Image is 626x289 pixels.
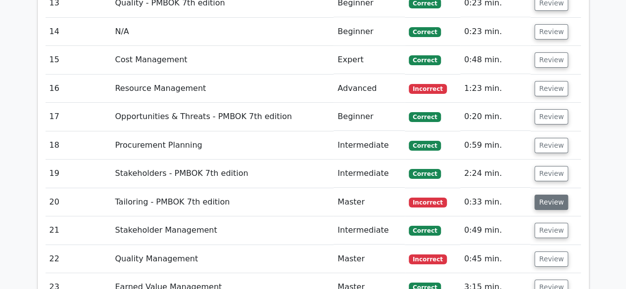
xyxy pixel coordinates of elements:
[334,245,405,273] td: Master
[460,188,531,216] td: 0:33 min.
[334,216,405,245] td: Intermediate
[409,169,441,179] span: Correct
[334,160,405,188] td: Intermediate
[111,18,334,46] td: N/A
[46,216,111,245] td: 21
[460,46,531,74] td: 0:48 min.
[46,131,111,160] td: 18
[460,245,531,273] td: 0:45 min.
[111,160,334,188] td: Stakeholders - PMBOK 7th edition
[534,195,568,210] button: Review
[111,131,334,160] td: Procurement Planning
[111,46,334,74] td: Cost Management
[46,160,111,188] td: 19
[46,245,111,273] td: 22
[46,18,111,46] td: 14
[111,103,334,131] td: Opportunities & Threats - PMBOK 7th edition
[409,198,447,207] span: Incorrect
[334,18,405,46] td: Beginner
[111,188,334,216] td: Tailoring - PMBOK 7th edition
[409,226,441,236] span: Correct
[409,141,441,151] span: Correct
[334,103,405,131] td: Beginner
[46,188,111,216] td: 20
[111,75,334,103] td: Resource Management
[334,46,405,74] td: Expert
[534,52,568,68] button: Review
[460,216,531,245] td: 0:49 min.
[334,131,405,160] td: Intermediate
[460,160,531,188] td: 2:24 min.
[534,109,568,124] button: Review
[334,75,405,103] td: Advanced
[534,223,568,238] button: Review
[534,138,568,153] button: Review
[46,103,111,131] td: 17
[534,251,568,267] button: Review
[111,216,334,245] td: Stakeholder Management
[111,245,334,273] td: Quality Management
[46,46,111,74] td: 15
[460,75,531,103] td: 1:23 min.
[460,103,531,131] td: 0:20 min.
[534,166,568,181] button: Review
[409,27,441,37] span: Correct
[334,188,405,216] td: Master
[409,55,441,65] span: Correct
[409,84,447,94] span: Incorrect
[409,254,447,264] span: Incorrect
[409,112,441,122] span: Correct
[534,24,568,40] button: Review
[46,75,111,103] td: 16
[534,81,568,96] button: Review
[460,131,531,160] td: 0:59 min.
[460,18,531,46] td: 0:23 min.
